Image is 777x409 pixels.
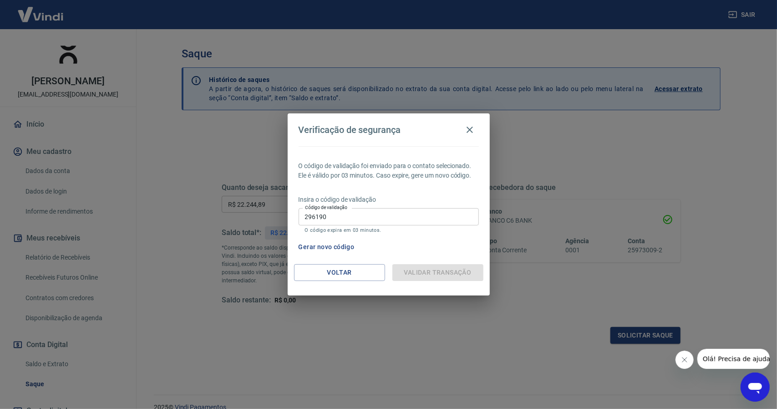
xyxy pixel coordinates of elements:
[675,351,694,369] iframe: Fechar mensagem
[5,6,76,14] span: Olá! Precisa de ajuda?
[299,161,479,180] p: O código de validação foi enviado para o contato selecionado. Ele é válido por 03 minutos. Caso e...
[741,373,770,402] iframe: Botão para abrir a janela de mensagens
[299,195,479,204] p: Insira o código de validação
[305,227,472,233] p: O código expira em 03 minutos.
[295,239,358,256] button: Gerar novo código
[299,124,401,135] h4: Verificação de segurança
[697,349,770,369] iframe: Mensagem da empresa
[294,264,385,281] button: Voltar
[305,204,347,211] label: Código de validação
